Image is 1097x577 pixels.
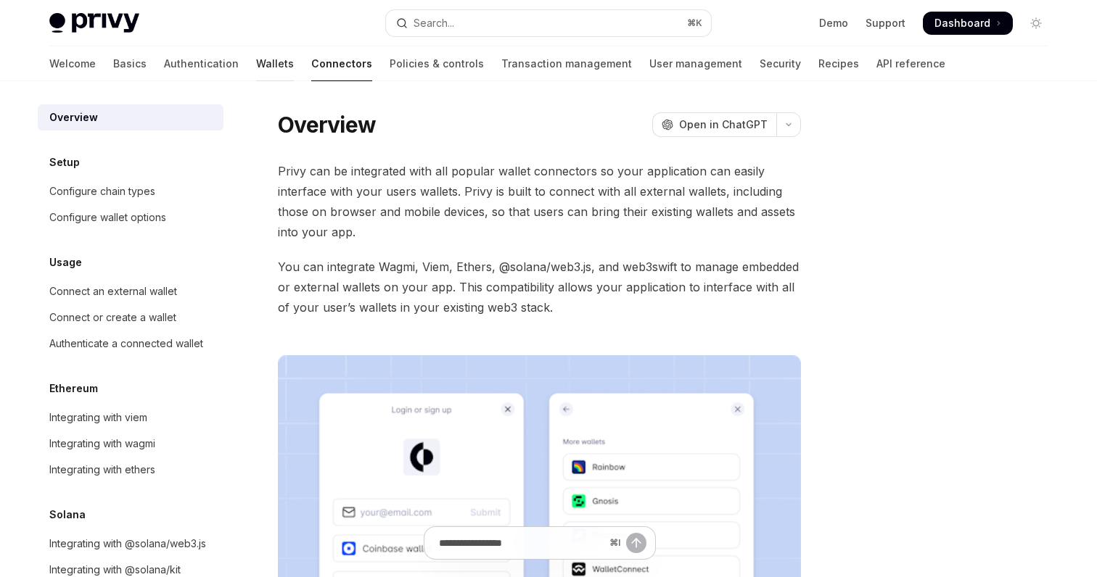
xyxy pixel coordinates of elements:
[626,533,646,553] button: Send message
[113,46,147,81] a: Basics
[679,117,768,132] span: Open in ChatGPT
[818,46,859,81] a: Recipes
[49,506,86,523] h5: Solana
[164,46,239,81] a: Authentication
[278,161,801,242] span: Privy can be integrated with all popular wallet connectors so your application can easily interfa...
[38,178,223,204] a: Configure chain types
[876,46,945,81] a: API reference
[311,46,372,81] a: Connectors
[49,109,98,126] div: Overview
[38,104,223,130] a: Overview
[38,404,223,431] a: Integrating with viem
[649,46,742,81] a: User management
[278,112,376,138] h1: Overview
[687,17,702,29] span: ⌘ K
[49,46,96,81] a: Welcome
[49,209,166,226] div: Configure wallet options
[49,283,177,300] div: Connect an external wallet
[390,46,484,81] a: Policies & controls
[38,204,223,231] a: Configure wallet options
[49,335,203,352] div: Authenticate a connected wallet
[1024,12,1048,35] button: Toggle dark mode
[38,431,223,457] a: Integrating with wagmi
[652,112,776,137] button: Open in ChatGPT
[49,154,80,171] h5: Setup
[386,10,711,36] button: Open search
[256,46,294,81] a: Wallets
[414,14,454,32] div: Search...
[439,527,604,559] input: Ask a question...
[819,16,848,30] a: Demo
[49,309,176,326] div: Connect or create a wallet
[49,380,98,397] h5: Ethereum
[49,535,206,552] div: Integrating with @solana/web3.js
[501,46,632,81] a: Transaction management
[49,409,147,426] div: Integrating with viem
[49,435,155,452] div: Integrating with wagmi
[278,257,801,317] span: You can integrate Wagmi, Viem, Ethers, @solana/web3.js, and web3swift to manage embedded or exter...
[38,304,223,331] a: Connect or create a wallet
[760,46,801,81] a: Security
[934,16,990,30] span: Dashboard
[49,13,139,33] img: light logo
[923,12,1013,35] a: Dashboard
[866,16,905,30] a: Support
[49,183,155,200] div: Configure chain types
[49,254,82,271] h5: Usage
[38,531,223,557] a: Integrating with @solana/web3.js
[38,278,223,304] a: Connect an external wallet
[49,461,155,478] div: Integrating with ethers
[38,331,223,357] a: Authenticate a connected wallet
[38,457,223,483] a: Integrating with ethers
